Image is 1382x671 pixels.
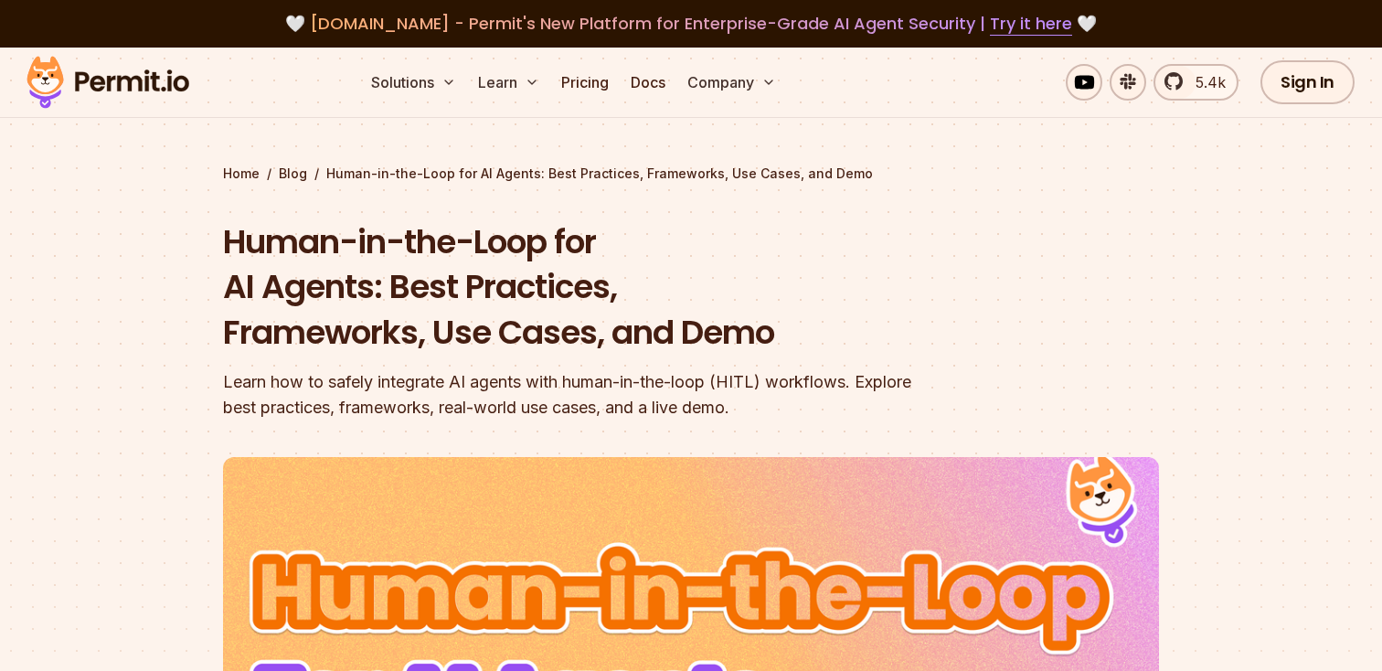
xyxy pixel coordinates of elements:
a: Docs [623,64,673,101]
span: 5.4k [1185,71,1226,93]
a: Blog [279,165,307,183]
span: [DOMAIN_NAME] - Permit's New Platform for Enterprise-Grade AI Agent Security | [310,12,1072,35]
h1: Human-in-the-Loop for AI Agents: Best Practices, Frameworks, Use Cases, and Demo [223,219,925,356]
a: Pricing [554,64,616,101]
img: Permit logo [18,51,197,113]
div: 🤍 🤍 [44,11,1338,37]
button: Learn [471,64,547,101]
button: Solutions [364,64,463,101]
button: Company [680,64,783,101]
a: Sign In [1260,60,1355,104]
div: / / [223,165,1159,183]
a: Home [223,165,260,183]
a: Try it here [990,12,1072,36]
div: Learn how to safely integrate AI agents with human-in-the-loop (HITL) workflows. Explore best pra... [223,369,925,421]
a: 5.4k [1153,64,1238,101]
